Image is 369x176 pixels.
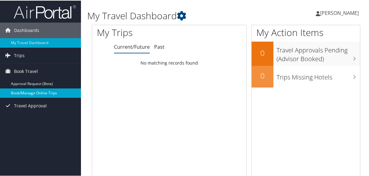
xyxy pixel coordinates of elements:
h1: My Travel Dashboard [87,9,272,22]
td: No matching records found [92,57,246,68]
a: 0Travel Approvals Pending (Advisor Booked) [252,41,360,65]
span: Book Travel [14,63,38,79]
span: Trips [14,47,25,63]
a: Past [154,43,164,50]
span: [PERSON_NAME] [320,9,359,16]
span: Dashboards [14,22,39,38]
h2: 0 [252,70,273,80]
h3: Trips Missing Hotels [277,69,360,81]
img: airportal-logo.png [14,4,76,19]
a: Current/Future [114,43,150,50]
a: [PERSON_NAME] [316,3,365,22]
h1: My Action Items [252,25,360,38]
h2: 0 [252,47,273,58]
h1: My Trips [97,25,177,38]
span: Travel Approval [14,97,47,113]
a: 0Trips Missing Hotels [252,65,360,87]
h3: Travel Approvals Pending (Advisor Booked) [277,42,360,63]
